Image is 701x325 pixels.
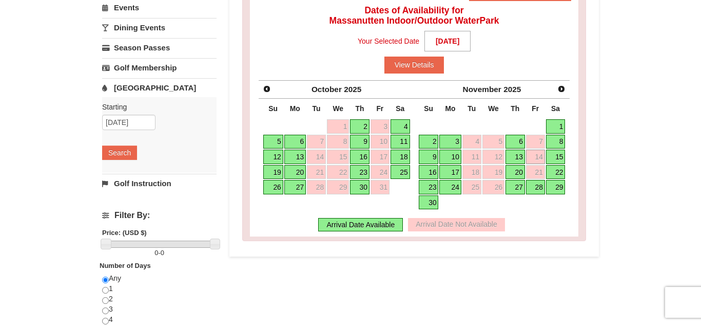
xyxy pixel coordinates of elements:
[350,119,369,134] a: 2
[424,104,433,113] span: Sunday
[290,104,300,113] span: Monday
[307,135,326,149] a: 7
[100,262,151,269] strong: Number of Days
[468,104,476,113] span: Tuesday
[526,180,545,194] a: 28
[350,165,369,179] a: 23
[532,104,539,113] span: Friday
[307,150,326,164] a: 14
[371,180,390,194] a: 31
[263,85,271,93] span: Prev
[408,218,504,231] div: Arrival Date Not Available
[371,165,390,179] a: 24
[102,58,217,77] a: Golf Membership
[505,150,525,164] a: 13
[505,165,525,179] a: 20
[482,150,504,164] a: 12
[482,180,504,194] a: 26
[260,82,274,96] a: Prev
[511,104,519,113] span: Thursday
[526,165,545,179] a: 21
[154,249,158,257] span: 0
[462,135,481,149] a: 4
[419,150,439,164] a: 9
[526,135,545,149] a: 7
[161,249,164,257] span: 0
[284,150,306,164] a: 13
[391,165,410,179] a: 25
[384,57,444,73] button: View Details
[102,211,217,220] h4: Filter By:
[102,38,217,57] a: Season Passes
[505,135,525,149] a: 6
[424,31,471,51] strong: [DATE]
[350,150,369,164] a: 16
[391,135,410,149] a: 11
[546,135,566,149] a: 8
[371,119,390,134] a: 3
[419,180,439,194] a: 23
[505,180,525,194] a: 27
[102,174,217,193] a: Golf Instruction
[263,150,283,164] a: 12
[257,5,571,26] h4: Dates of Availability for Massanutten Indoor/Outdoor WaterPark
[356,104,364,113] span: Thursday
[358,33,419,49] span: Your Selected Date
[391,150,410,164] a: 18
[102,248,217,258] label: -
[488,104,499,113] span: Wednesday
[462,180,481,194] a: 25
[462,165,481,179] a: 18
[284,180,306,194] a: 27
[333,104,343,113] span: Wednesday
[463,85,501,94] span: November
[546,180,566,194] a: 29
[327,119,349,134] a: 1
[439,165,461,179] a: 17
[284,165,306,179] a: 20
[344,85,361,94] span: 2025
[482,165,504,179] a: 19
[554,82,569,96] a: Next
[482,135,504,149] a: 5
[102,18,217,37] a: Dining Events
[546,150,566,164] a: 15
[102,229,147,237] strong: Price: (USD $)
[419,195,439,210] a: 30
[503,85,521,94] span: 2025
[557,85,566,93] span: Next
[546,165,566,179] a: 22
[327,150,349,164] a: 15
[268,104,278,113] span: Sunday
[263,165,283,179] a: 19
[284,135,306,149] a: 6
[391,119,410,134] a: 4
[551,104,560,113] span: Saturday
[439,180,461,194] a: 24
[419,165,439,179] a: 16
[102,102,209,112] label: Starting
[327,165,349,179] a: 22
[371,135,390,149] a: 10
[263,135,283,149] a: 5
[307,165,326,179] a: 21
[307,180,326,194] a: 28
[462,150,481,164] a: 11
[546,119,566,134] a: 1
[439,135,461,149] a: 3
[311,85,342,94] span: October
[102,146,137,160] button: Search
[419,135,439,149] a: 2
[263,180,283,194] a: 26
[350,180,369,194] a: 30
[526,150,545,164] a: 14
[313,104,321,113] span: Tuesday
[445,104,456,113] span: Monday
[327,135,349,149] a: 8
[376,104,383,113] span: Friday
[327,180,349,194] a: 29
[350,135,369,149] a: 9
[318,218,403,231] div: Arrival Date Available
[396,104,404,113] span: Saturday
[102,78,217,97] a: [GEOGRAPHIC_DATA]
